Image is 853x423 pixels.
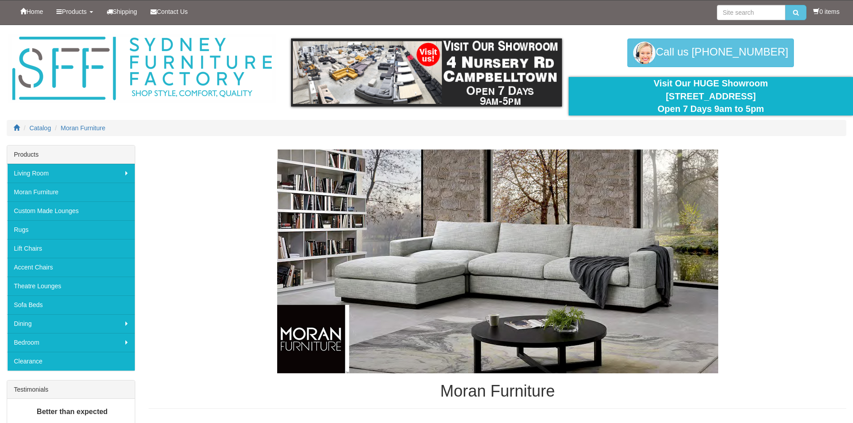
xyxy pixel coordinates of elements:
div: Visit Our HUGE Showroom [STREET_ADDRESS] Open 7 Days 9am to 5pm [575,77,846,115]
div: Testimonials [7,380,135,399]
h1: Moran Furniture [149,382,846,400]
a: Living Room [7,164,135,183]
a: Accent Chairs [7,258,135,277]
a: Products [50,0,99,23]
img: Moran Furniture [277,150,718,373]
a: Dining [7,314,135,333]
a: Moran Furniture [7,183,135,201]
div: Products [7,145,135,164]
a: Clearance [7,352,135,371]
a: Contact Us [144,0,194,23]
li: 0 items [813,7,840,16]
span: Contact Us [157,8,188,15]
a: Shipping [100,0,144,23]
a: Sofa Beds [7,295,135,314]
span: Products [62,8,86,15]
b: Better than expected [37,408,107,415]
a: Theatre Lounges [7,277,135,295]
a: Moran Furniture [61,124,106,132]
a: Catalog [30,124,51,132]
a: Custom Made Lounges [7,201,135,220]
a: Bedroom [7,333,135,352]
span: Home [26,8,43,15]
input: Site search [717,5,785,20]
a: Home [13,0,50,23]
img: showroom.gif [291,38,562,107]
a: Lift Chairs [7,239,135,258]
span: Shipping [113,8,137,15]
img: Sydney Furniture Factory [8,34,276,103]
a: Rugs [7,220,135,239]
